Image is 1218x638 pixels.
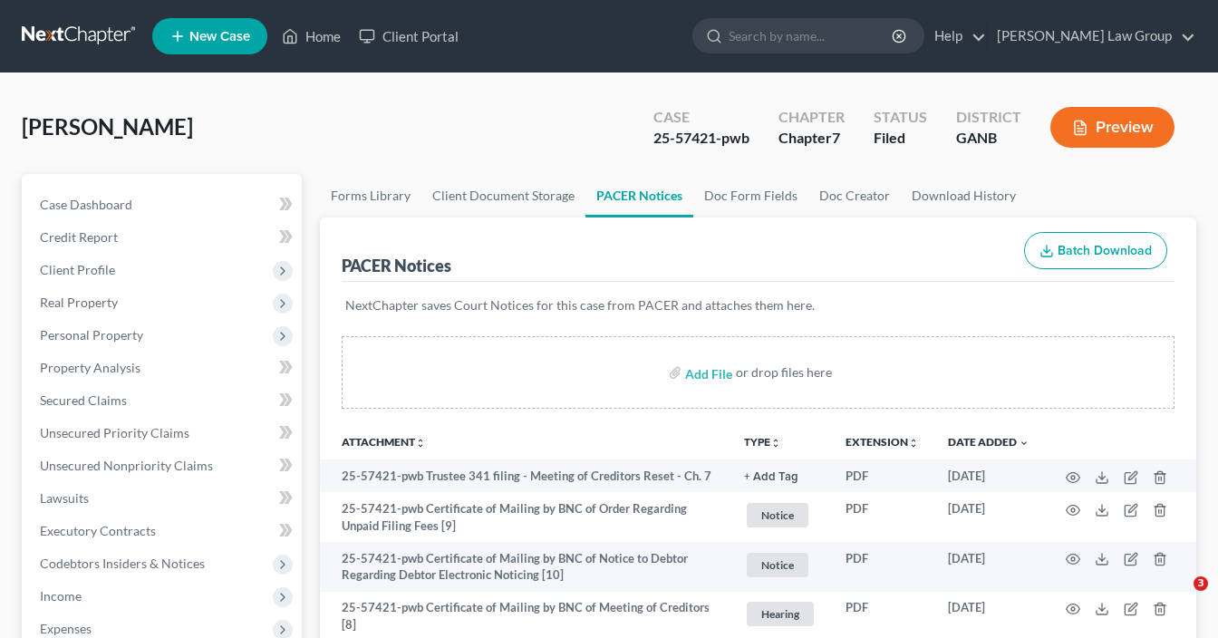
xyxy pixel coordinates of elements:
[653,107,749,128] div: Case
[874,128,927,149] div: Filed
[25,515,302,547] a: Executory Contracts
[40,295,118,310] span: Real Property
[320,174,421,217] a: Forms Library
[846,435,919,449] a: Extensionunfold_more
[415,438,426,449] i: unfold_more
[988,20,1195,53] a: [PERSON_NAME] Law Group
[1194,576,1208,591] span: 3
[25,188,302,221] a: Case Dashboard
[40,523,156,538] span: Executory Contracts
[832,129,840,146] span: 7
[40,425,189,440] span: Unsecured Priority Claims
[40,262,115,277] span: Client Profile
[693,174,808,217] a: Doc Form Fields
[933,542,1044,592] td: [DATE]
[189,30,250,43] span: New Case
[744,599,817,629] a: Hearing
[342,255,451,276] div: PACER Notices
[736,363,832,382] div: or drop files here
[933,459,1044,492] td: [DATE]
[925,20,986,53] a: Help
[25,417,302,449] a: Unsecured Priority Claims
[40,458,213,473] span: Unsecured Nonpriority Claims
[831,492,933,542] td: PDF
[956,107,1021,128] div: District
[747,553,808,577] span: Notice
[40,327,143,343] span: Personal Property
[778,107,845,128] div: Chapter
[40,621,92,636] span: Expenses
[320,542,730,592] td: 25-57421-pwb Certificate of Mailing by BNC of Notice to Debtor Regarding Debtor Electronic Notici...
[40,197,132,212] span: Case Dashboard
[770,438,781,449] i: unfold_more
[342,435,426,449] a: Attachmentunfold_more
[345,296,1171,314] p: NextChapter saves Court Notices for this case from PACER and attaches them here.
[1058,243,1152,258] span: Batch Download
[956,128,1021,149] div: GANB
[778,128,845,149] div: Chapter
[25,449,302,482] a: Unsecured Nonpriority Claims
[22,113,193,140] span: [PERSON_NAME]
[744,550,817,580] a: Notice
[1156,576,1200,620] iframe: Intercom live chat
[40,490,89,506] span: Lawsuits
[808,174,901,217] a: Doc Creator
[744,500,817,530] a: Notice
[901,174,1027,217] a: Download History
[40,360,140,375] span: Property Analysis
[350,20,468,53] a: Client Portal
[40,556,205,571] span: Codebtors Insiders & Notices
[729,19,894,53] input: Search by name...
[1019,438,1029,449] i: expand_more
[948,435,1029,449] a: Date Added expand_more
[273,20,350,53] a: Home
[653,128,749,149] div: 25-57421-pwb
[874,107,927,128] div: Status
[744,468,817,485] a: + Add Tag
[831,542,933,592] td: PDF
[40,392,127,408] span: Secured Claims
[1024,232,1167,270] button: Batch Download
[40,229,118,245] span: Credit Report
[744,471,798,483] button: + Add Tag
[1050,107,1174,148] button: Preview
[25,384,302,417] a: Secured Claims
[421,174,585,217] a: Client Document Storage
[747,602,814,626] span: Hearing
[747,503,808,527] span: Notice
[25,482,302,515] a: Lawsuits
[40,588,82,604] span: Income
[320,492,730,542] td: 25-57421-pwb Certificate of Mailing by BNC of Order Regarding Unpaid Filing Fees [9]
[908,438,919,449] i: unfold_more
[744,437,781,449] button: TYPEunfold_more
[320,459,730,492] td: 25-57421-pwb Trustee 341 filing - Meeting of Creditors Reset - Ch. 7
[933,492,1044,542] td: [DATE]
[585,174,693,217] a: PACER Notices
[25,221,302,254] a: Credit Report
[831,459,933,492] td: PDF
[25,352,302,384] a: Property Analysis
